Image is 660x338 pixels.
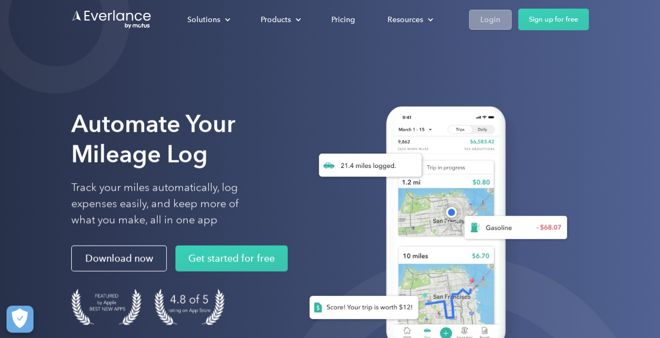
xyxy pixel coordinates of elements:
[377,10,442,29] div: Resources
[187,13,220,26] div: Solutions
[518,9,589,30] a: Sign up for free
[250,10,310,29] div: Products
[321,10,366,29] a: Pricing
[154,289,224,325] img: 4.9 out of 5 stars on the app store
[71,110,235,168] strong: Automate Your Mileage Log
[261,13,291,26] div: Products
[480,13,500,26] div: Login
[71,9,152,30] a: Go to homepage
[387,13,423,26] div: Resources
[71,246,167,272] a: Download now
[6,306,33,333] button: Cookies Settings
[331,13,355,26] div: Pricing
[175,246,288,272] a: Get started for free
[71,289,141,325] img: Badge for Featured by Apple Best New Apps
[71,180,261,228] p: Track your miles automatically, log expenses easily, and keep more of what you make, all in one app
[469,10,512,30] a: Login
[176,10,239,29] div: Solutions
